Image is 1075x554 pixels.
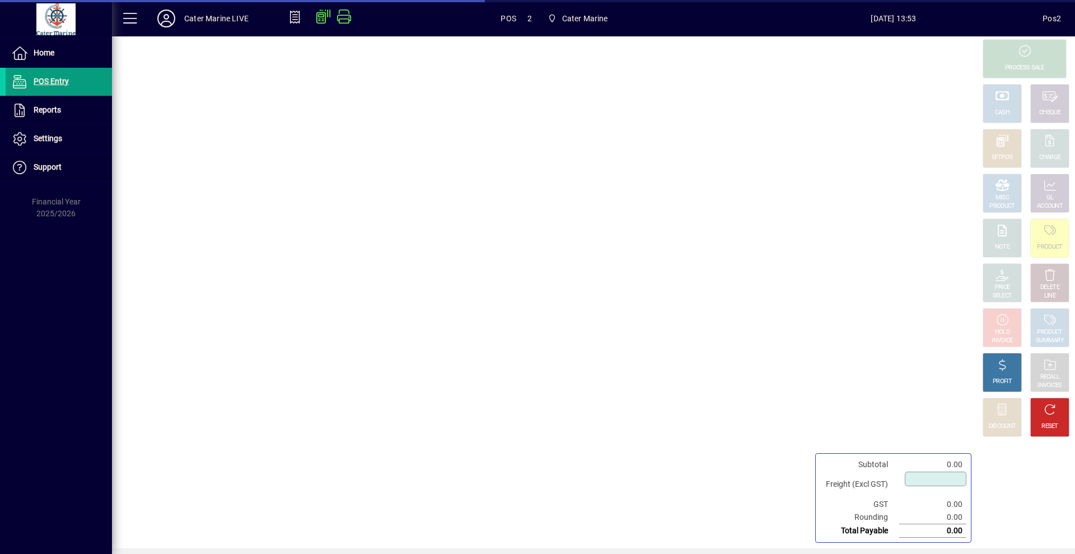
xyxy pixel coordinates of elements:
div: INVOICE [992,337,1012,345]
div: PRODUCT [989,202,1015,211]
div: RECALL [1040,373,1060,381]
span: Cater Marine [562,10,608,27]
a: Support [6,153,112,181]
span: 2 [527,10,532,27]
span: [DATE] 13:53 [745,10,1043,27]
div: CHARGE [1039,153,1061,162]
div: GL [1046,194,1054,202]
div: PRICE [995,283,1010,292]
div: Pos2 [1043,10,1061,27]
td: Total Payable [820,524,899,538]
div: CASH [995,109,1009,117]
div: PRODUCT [1037,328,1062,337]
div: CHEQUE [1039,109,1060,117]
td: Freight (Excl GST) [820,471,899,498]
div: MISC [995,194,1009,202]
div: NOTE [995,243,1009,252]
td: Subtotal [820,458,899,471]
div: DELETE [1040,283,1059,292]
div: HOLD [995,328,1009,337]
div: ACCOUNT [1037,202,1063,211]
div: INVOICES [1037,381,1062,390]
div: RESET [1041,422,1058,431]
td: 0.00 [899,511,966,524]
div: PRODUCT [1037,243,1062,252]
span: Settings [34,134,62,143]
td: GST [820,498,899,511]
span: POS [501,10,516,27]
div: PROCESS SALE [1005,64,1044,72]
span: Cater Marine [543,8,613,29]
span: POS Entry [34,77,69,86]
span: Support [34,162,62,171]
td: 0.00 [899,524,966,538]
span: Reports [34,105,61,114]
span: Home [34,48,54,57]
div: SUMMARY [1036,337,1064,345]
td: 0.00 [899,498,966,511]
td: 0.00 [899,458,966,471]
div: DISCOUNT [989,422,1016,431]
div: LINE [1044,292,1055,300]
div: EFTPOS [992,153,1013,162]
div: PROFIT [993,378,1012,386]
a: Home [6,39,112,67]
td: Rounding [820,511,899,524]
a: Reports [6,96,112,124]
div: SELECT [993,292,1012,300]
div: Cater Marine LIVE [184,10,249,27]
a: Settings [6,125,112,153]
button: Profile [148,8,184,29]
